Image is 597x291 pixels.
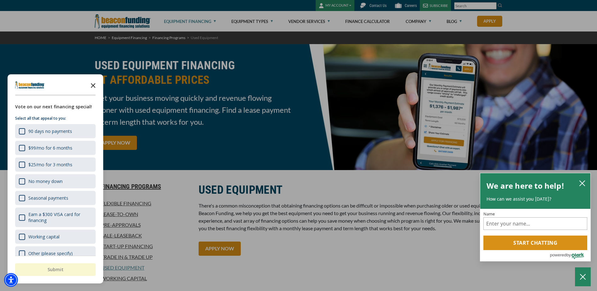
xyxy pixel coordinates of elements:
div: $25/mo for 3 months [15,157,96,172]
div: $99/mo for 6 months [15,141,96,155]
div: Accessibility Menu [4,273,18,287]
div: Other (please specify) [28,250,73,256]
div: Working capital [28,234,59,240]
div: Working capital [15,230,96,244]
div: Vote on our next financing special! [15,103,96,110]
label: Name [483,212,587,216]
div: No money down [15,174,96,188]
div: 90 days no payments [15,124,96,138]
div: 90 days no payments [28,128,72,134]
div: Other (please specify) [15,246,96,260]
div: Earn a $300 VISA card for financing [28,211,92,223]
h2: We are here to help! [487,180,564,192]
span: powered [550,251,566,259]
p: Select all that appeal to you: [15,115,96,122]
img: Company logo [15,81,45,89]
span: by [566,251,571,259]
div: Earn a $300 VISA card for financing [15,208,96,227]
div: olark chatbox [480,173,591,262]
button: close chatbox [577,179,587,187]
a: Powered by Olark [550,250,590,261]
button: Start chatting [483,236,587,250]
div: Seasonal payments [28,195,68,201]
div: No money down [28,178,63,184]
div: $25/mo for 3 months [28,162,72,168]
div: Seasonal payments [15,191,96,205]
button: Close Chatbox [575,267,591,286]
div: $99/mo for 6 months [28,145,72,151]
div: Survey [8,74,103,283]
button: Close the survey [87,79,99,91]
button: Submit [15,263,96,276]
p: How can we assist you [DATE]? [487,196,584,202]
input: Name [483,217,587,230]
